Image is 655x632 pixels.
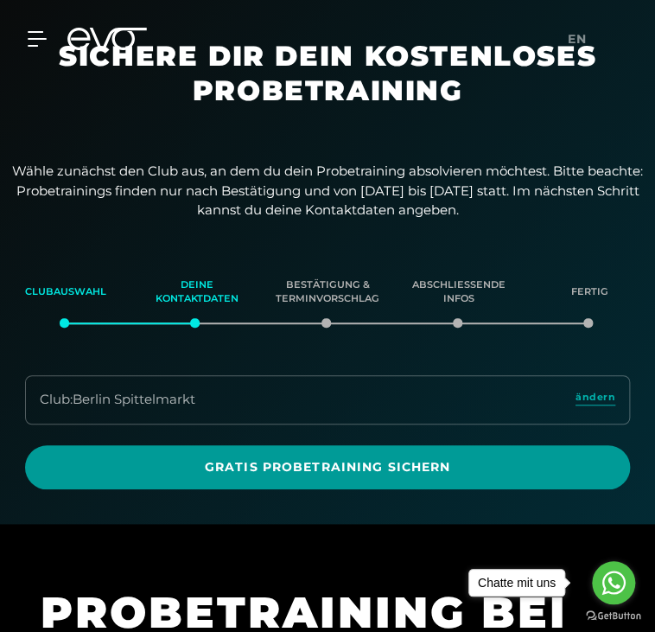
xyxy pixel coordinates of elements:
div: Fertig [545,269,633,316]
span: ändern [576,390,615,405]
a: Chatte mit uns [468,569,565,597]
h1: Sichere dir dein kostenloses Probetraining [34,39,621,136]
div: Deine Kontaktdaten [153,269,241,316]
div: Bestätigung & Terminvorschlag [283,269,372,316]
div: Club : Berlin Spittelmarkt [40,390,195,410]
div: Abschließende Infos [415,269,503,316]
div: Chatte mit uns [469,570,564,596]
a: Go to GetButton.io website [586,610,641,620]
a: Go to whatsapp [592,561,635,604]
a: Gratis Probetraining sichern [25,445,630,489]
div: Clubauswahl [22,269,110,316]
span: Gratis Probetraining sichern [46,458,609,476]
a: ändern [576,390,615,410]
a: en [567,29,596,49]
span: en [567,31,586,47]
